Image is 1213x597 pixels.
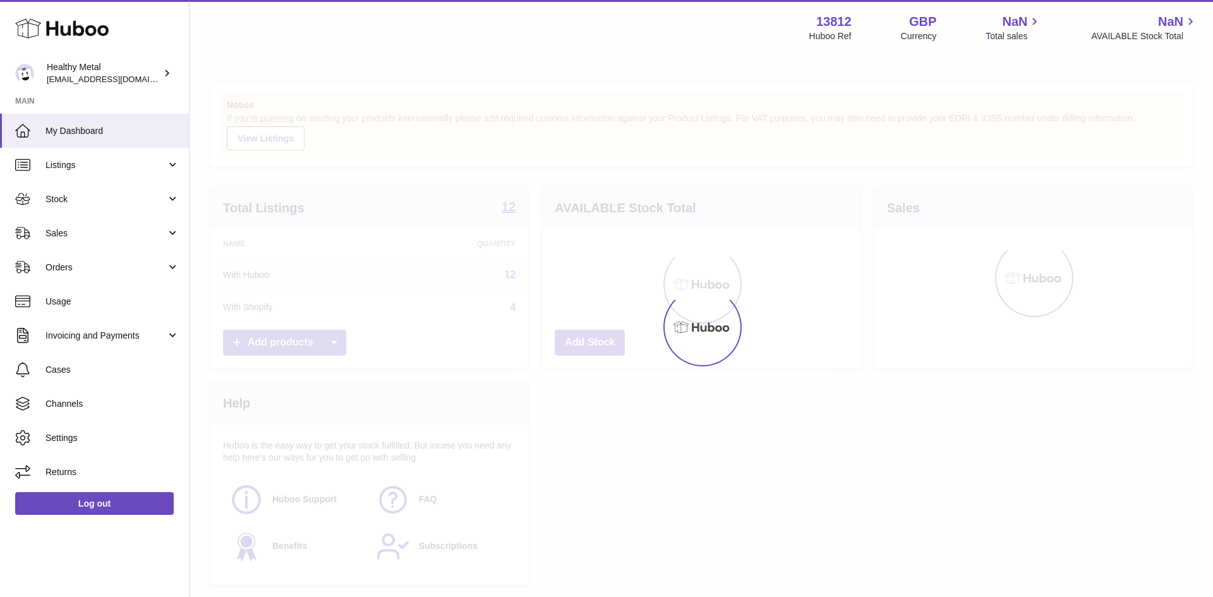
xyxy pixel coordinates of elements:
span: AVAILABLE Stock Total [1091,30,1198,42]
span: Settings [45,432,179,444]
img: internalAdmin-13812@internal.huboo.com [15,64,34,83]
strong: GBP [909,13,936,30]
span: Stock [45,193,166,205]
span: Cases [45,364,179,376]
span: Total sales [986,30,1042,42]
span: NaN [1158,13,1183,30]
span: [EMAIL_ADDRESS][DOMAIN_NAME] [47,74,186,84]
span: Sales [45,227,166,239]
span: Orders [45,262,166,274]
span: Listings [45,159,166,171]
a: NaN AVAILABLE Stock Total [1091,13,1198,42]
a: NaN Total sales [986,13,1042,42]
span: Returns [45,466,179,478]
div: Huboo Ref [809,30,852,42]
strong: 13812 [816,13,852,30]
a: Log out [15,492,174,515]
span: My Dashboard [45,125,179,137]
span: Invoicing and Payments [45,330,166,342]
span: NaN [1002,13,1027,30]
span: Usage [45,296,179,308]
span: Channels [45,398,179,410]
div: Healthy Metal [47,61,160,85]
div: Currency [901,30,937,42]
